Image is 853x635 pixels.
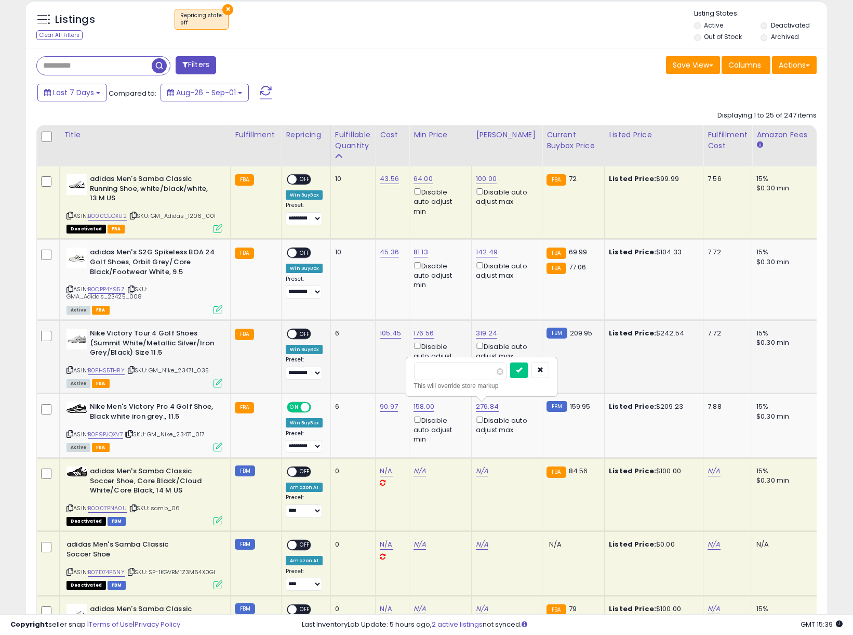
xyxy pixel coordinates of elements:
b: Listed Price: [609,466,656,476]
div: Fulfillment [235,129,277,140]
div: Preset: [286,568,323,591]
span: | SKU: samb_06 [128,504,180,512]
a: N/A [380,604,392,614]
div: 7.72 [708,248,744,257]
div: 0 [335,540,367,549]
a: 2 active listings [432,619,483,629]
span: All listings currently available for purchase on Amazon [66,306,90,315]
div: $0.30 min [756,257,843,267]
span: 159.95 [570,401,591,411]
span: | SKU: SP-1KGVBM1Z3M64X0GI [126,568,215,576]
b: adidas Men's Samba Classic Soccer Shoe, Core Black/Cloud White/Core Black, 14 M US [90,466,216,498]
span: FBM [108,517,126,526]
div: Disable auto adjust max [476,260,534,280]
span: 72 [569,174,577,184]
span: All listings currently available for purchase on Amazon [66,443,90,452]
div: Repricing [286,129,326,140]
b: Listed Price: [609,604,656,614]
div: Amazon AI [286,556,322,565]
div: $0.30 min [756,412,843,421]
button: Columns [722,56,770,74]
div: 10 [335,248,367,257]
div: $0.00 [609,540,695,549]
b: Listed Price: [609,328,656,338]
div: Preset: [286,202,323,225]
a: N/A [414,604,426,614]
div: Disable auto adjust max [476,414,534,435]
small: FBA [547,263,566,274]
div: 15% [756,248,843,257]
div: Disable auto adjust min [414,341,463,371]
div: This will override store markup [414,381,549,391]
div: Win BuyBox [286,345,323,354]
img: 312nUpGAxTL._SL40_.jpg [66,248,87,268]
div: Preset: [286,430,323,453]
button: × [222,4,233,15]
a: N/A [380,539,392,550]
a: 64.00 [414,174,433,184]
small: FBM [547,328,567,339]
div: 7.88 [708,402,744,411]
div: 15% [756,402,843,411]
span: 84.56 [569,466,588,476]
small: FBM [235,539,255,550]
span: Aug-26 - Sep-01 [176,87,236,98]
div: $0.30 min [756,184,843,193]
span: Compared to: [109,88,156,98]
span: All listings that are unavailable for purchase on Amazon for any reason other than out-of-stock [66,581,106,590]
div: 0 [335,466,367,476]
span: FBA [108,225,125,234]
div: 10 [335,174,367,184]
div: ASIN: [66,329,222,386]
small: FBM [235,465,255,476]
span: OFF [297,175,314,184]
span: OFF [297,541,314,550]
div: $242.54 [609,329,695,338]
a: 158.00 [414,401,434,412]
div: Disable auto adjust max [476,186,534,206]
span: Repricing state : [180,11,223,27]
div: Amazon Fees [756,129,846,140]
div: 15% [756,174,843,184]
small: FBA [235,329,254,340]
div: Displaying 1 to 25 of 247 items [717,111,817,121]
a: N/A [476,539,488,550]
span: All listings currently available for purchase on Amazon [66,379,90,388]
div: Disable auto adjust min [414,186,463,216]
small: FBA [547,174,566,186]
a: N/A [380,466,392,476]
a: 43.56 [380,174,399,184]
a: B0007PNA0U [88,504,127,513]
div: 6 [335,402,367,411]
div: Win BuyBox [286,190,323,200]
a: B0F9PJQXV7 [88,430,123,439]
span: ON [288,403,301,412]
small: FBA [235,402,254,413]
label: Deactivated [771,21,810,30]
div: 15% [756,329,843,338]
label: Archived [771,32,799,41]
div: 7.56 [708,174,744,184]
span: Columns [728,60,761,70]
div: Disable auto adjust min [414,260,463,290]
a: B000CEOXU2 [88,212,127,221]
button: Actions [772,56,817,74]
a: N/A [708,604,720,614]
div: Clear All Filters [36,30,83,40]
span: N/A [549,539,562,549]
a: 276.84 [476,401,499,412]
span: | SKU: GM_Adidas_1206_001 [128,212,216,220]
div: Preset: [286,356,323,380]
a: N/A [476,604,488,614]
img: 314CNlFejfL._SL40_.jpg [66,466,87,477]
button: Save View [666,56,720,74]
a: 319.24 [476,328,497,339]
div: off [180,19,223,27]
b: adidas Men's S2G Spikeless BOA 24 Golf Shoes, Orbit Grey/Core Black/Footwear White, 9.5 [90,248,216,279]
div: 7.72 [708,329,744,338]
b: Nike Victory Tour 4 Golf Shoes (Summit White/Metallic Silver/Iron Grey/Black) Size 11.5 [90,329,216,360]
a: N/A [414,466,426,476]
div: Min Price [414,129,467,140]
small: FBM [235,603,255,614]
div: $100.00 [609,466,695,476]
